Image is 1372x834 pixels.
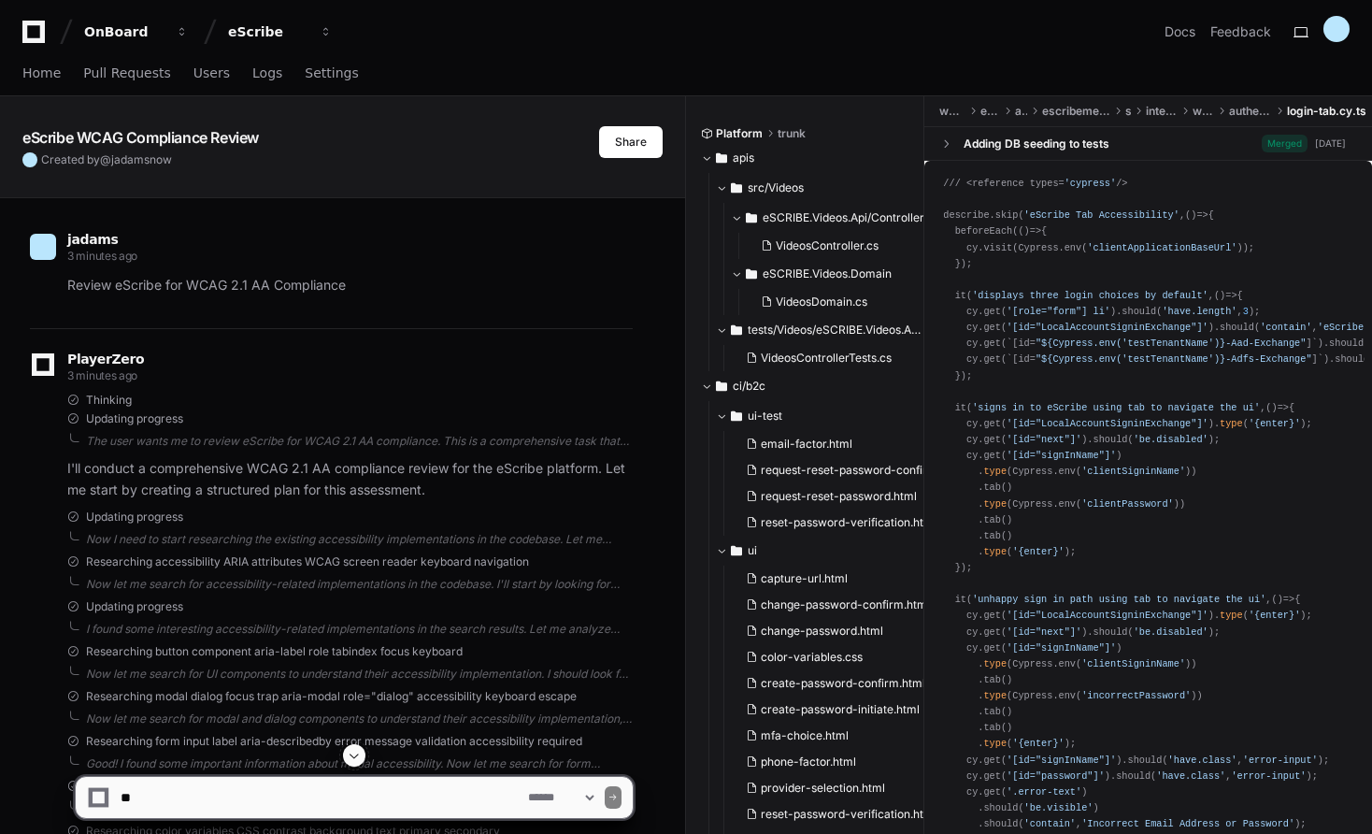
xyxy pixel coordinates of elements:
[761,571,848,586] span: capture-url.html
[67,232,119,247] span: jadams
[67,458,633,501] p: I'll conduct a comprehensive WCAG 2.1 AA compliance review for the eScribe platform. Let me start...
[1214,290,1237,301] span: =>
[983,546,1007,557] span: type
[86,734,582,749] span: Researching form input label aria-describedby error message validation accessibility required
[67,249,137,263] span: 3 minutes ago
[1185,209,1196,221] span: ()
[738,566,929,592] button: capture-url.html
[763,210,930,225] span: eSCRIBE.Videos.Api/Controllers
[599,126,663,158] button: Share
[1036,338,1307,349] span: "${Cypress.env('testTenantName')}-Aad-Exchange"
[761,676,925,691] span: create-password-confirm.html
[86,510,183,525] span: Updating progress
[86,622,633,637] div: I found some interesting accessibility-related implementations in the search results. Let me anal...
[761,650,863,665] span: color-variables.css
[763,266,892,281] span: eSCRIBE.Videos.Domain
[83,67,170,79] span: Pull Requests
[1012,738,1064,749] span: '{enter}'
[716,536,925,566] button: ui
[22,67,61,79] span: Home
[983,466,1007,477] span: type
[1065,178,1116,189] span: 'cypress'
[776,238,879,253] span: VideosController.cs
[1012,546,1064,557] span: '{enter}'
[701,143,910,173] button: apis
[716,315,925,345] button: tests/Videos/eSCRIBE.Videos.Api.Tests/Controllers
[100,152,111,166] span: @
[1007,418,1208,429] span: '[id="LocalAccountSigninExchange"]'
[86,644,463,659] span: Researching button component aria-label role tabindex focus keyboard
[86,411,183,426] span: Updating progress
[748,180,804,195] span: src/Videos
[1081,658,1185,669] span: 'clientSigninName'
[111,152,150,166] span: jadams
[150,152,172,166] span: now
[1007,626,1081,638] span: '[id="next"]'
[738,670,929,697] button: create-password-confirm.html
[1134,626,1208,638] span: 'be.disabled'
[41,152,172,167] span: Created by
[1210,22,1271,41] button: Feedback
[972,290,1208,301] span: 'displays three login choices by default'
[980,104,1001,119] span: escribe
[228,22,308,41] div: eScribe
[983,658,1007,669] span: type
[761,489,917,504] span: request-reset-password.html
[761,702,920,717] span: create-password-initiate.html
[1081,466,1185,477] span: 'clientSigninName'
[716,401,925,431] button: ui-test
[1265,402,1277,413] span: ()
[1162,306,1236,317] span: 'have.length'
[738,510,929,536] button: reset-password-verification.html
[964,137,1109,151] div: Adding DB seeding to tests
[1315,137,1346,151] div: [DATE]
[86,554,529,569] span: Researching accessibility ARIA attributes WCAG screen reader keyboard navigation
[1042,104,1110,119] span: escribemeetings-e2e
[746,263,757,285] svg: Directory
[761,351,892,366] span: VideosControllerTests.cs
[1272,594,1295,605] span: =>
[738,457,929,483] button: request-reset-password-confirm.html
[1134,434,1208,445] span: 'be.disabled'
[983,690,1007,701] span: type
[731,539,742,562] svg: Directory
[22,128,259,147] app-text-character-animate: eScribe WCAG Compliance Review
[193,67,230,79] span: Users
[1018,225,1041,237] span: =>
[733,151,754,165] span: apis
[731,319,742,341] svg: Directory
[738,697,929,723] button: create-password-initiate.html
[1007,434,1081,445] span: '[id="next"]'
[716,147,727,169] svg: Directory
[67,368,137,382] span: 3 minutes ago
[86,434,633,449] div: The user wants me to review eScribe for WCAG 2.1 AA compliance. This is a comprehensive task that...
[67,353,144,365] span: PlayerZero
[86,599,183,614] span: Updating progress
[1220,610,1243,621] span: type
[1185,209,1208,221] span: =>
[701,371,910,401] button: ci/b2c
[1193,104,1214,119] span: website
[716,173,925,203] button: src/Videos
[738,431,929,457] button: email-factor.html
[1165,22,1195,41] a: Docs
[86,577,633,592] div: Now let me search for accessibility-related implementations in the codebase. I'll start by lookin...
[753,233,919,259] button: VideosController.cs
[761,515,936,530] span: reset-password-verification.html
[83,52,170,95] a: Pull Requests
[1007,322,1208,333] span: '[id="LocalAccountSigninExchange"]'
[738,723,929,749] button: mfa-choice.html
[1272,594,1283,605] span: ()
[1007,610,1208,621] span: '[id="LocalAccountSigninExchange"]'
[86,712,633,726] div: Now let me search for modal and dialog components to understand their accessibility implementatio...
[1125,104,1131,119] span: src
[716,375,727,397] svg: Directory
[738,483,929,510] button: request-reset-password.html
[1146,104,1178,119] span: integration
[716,126,763,141] span: Platform
[1007,642,1116,654] span: '[id="signInName"]'
[776,295,867,309] span: VideosDomain.cs
[1018,225,1029,237] span: ()
[77,15,196,49] button: OnBoard
[1036,353,1312,365] span: "${Cypress.env('testTenantName')}-Adfs-Exchange"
